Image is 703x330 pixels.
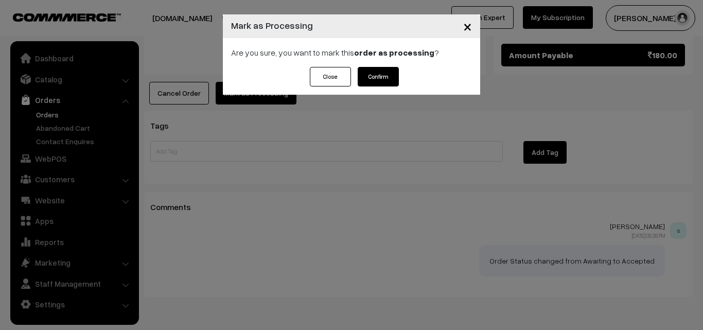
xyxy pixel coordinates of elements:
span: × [463,16,472,36]
button: Close [310,67,351,86]
div: Are you sure, you want to mark this ? [223,38,480,67]
strong: order as processing [354,47,434,58]
h4: Mark as Processing [231,19,313,32]
button: Close [455,10,480,42]
button: Confirm [358,67,399,86]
